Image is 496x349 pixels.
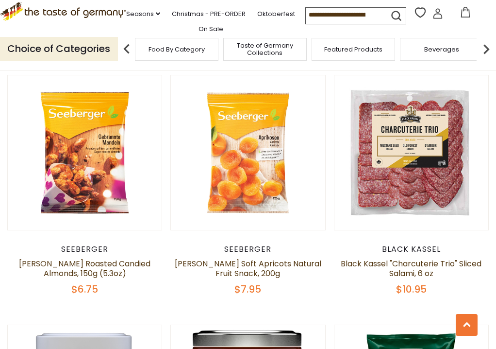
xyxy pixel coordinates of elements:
[126,9,160,19] a: Seasons
[198,24,223,35] a: On Sale
[234,282,261,296] span: $7.95
[341,258,481,279] a: Black Kassel "Charcuterie Trio" Sliced Salami, 6 oz
[175,258,321,279] a: [PERSON_NAME] Soft Apricots Natural Fruit Snack, 200g
[149,46,205,53] a: Food By Category
[71,282,98,296] span: $6.75
[171,75,325,229] img: Seeberger Soft Apricots Natural Fruit Snack, 200g
[19,258,150,279] a: [PERSON_NAME] Roasted Candied Almonds, 150g (5.3oz)
[324,46,382,53] a: Featured Products
[7,244,162,254] div: Seeberger
[170,244,325,254] div: Seeberger
[8,75,162,229] img: Seeberger Roasted Candied Almonds, 150g (5.3oz)
[396,282,427,296] span: $10.95
[477,39,496,59] img: next arrow
[334,75,488,229] img: Black Kassel "Charcuterie Trio" Sliced Salami, 6 oz
[257,9,295,19] a: Oktoberfest
[334,244,489,254] div: Black Kassel
[117,39,136,59] img: previous arrow
[172,9,246,19] a: Christmas - PRE-ORDER
[424,46,459,53] a: Beverages
[226,42,304,56] a: Taste of Germany Collections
